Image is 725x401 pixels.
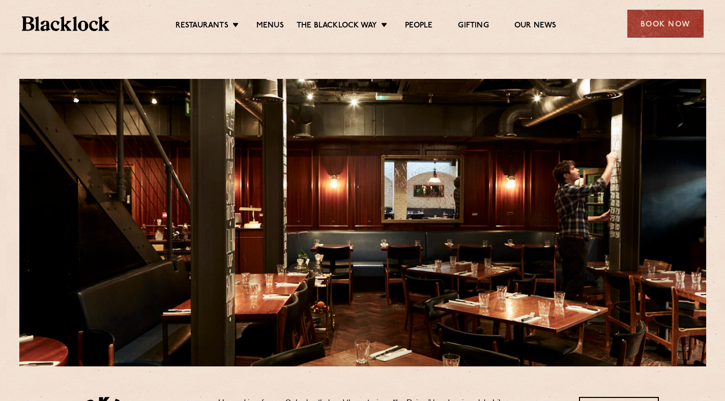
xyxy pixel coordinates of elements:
[176,21,228,32] a: Restaurants
[22,16,110,31] img: BL_Textured_Logo-footer-cropped.svg
[256,21,284,32] a: Menus
[458,21,488,32] a: Gifting
[627,10,704,38] div: Book Now
[514,21,557,32] a: Our News
[405,21,432,32] a: People
[297,21,377,32] a: The Blacklock Way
